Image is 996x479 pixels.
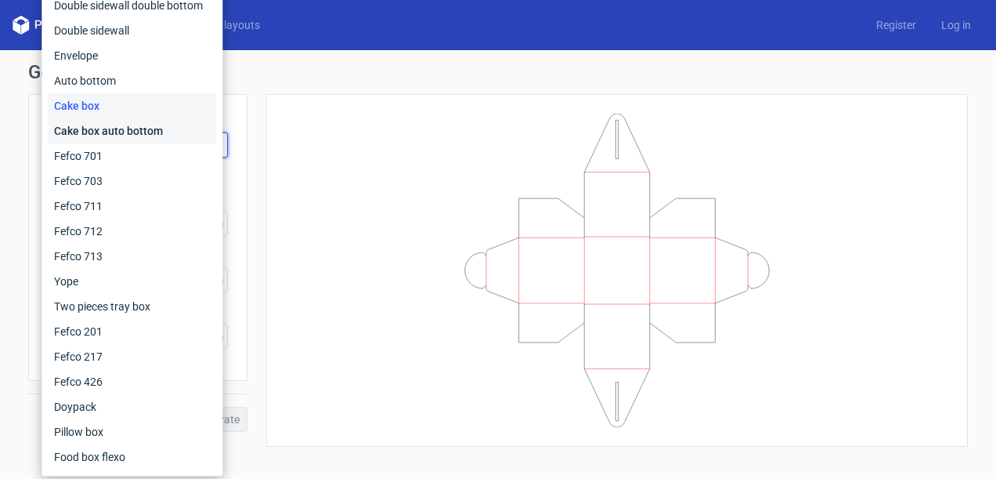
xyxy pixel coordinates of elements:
div: Pillow box [48,419,216,445]
div: Fefco 711 [48,194,216,219]
div: Fefco 426 [48,369,216,394]
div: Food box flexo [48,445,216,470]
div: Doypack [48,394,216,419]
h1: Generate new dieline [28,63,968,82]
div: Double sidewall [48,18,216,43]
div: Fefco 701 [48,143,216,169]
div: Envelope [48,43,216,68]
div: Two pieces tray box [48,294,216,319]
div: Fefco 201 [48,319,216,344]
div: Yope [48,269,216,294]
div: Fefco 703 [48,169,216,194]
a: Diecut layouts [179,17,272,33]
div: Fefco 713 [48,244,216,269]
div: Cake box auto bottom [48,118,216,143]
div: Cake box [48,93,216,118]
div: Fefco 217 [48,344,216,369]
div: Auto bottom [48,68,216,93]
div: Fefco 712 [48,219,216,244]
a: Register [864,17,929,33]
a: Log in [929,17,983,33]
